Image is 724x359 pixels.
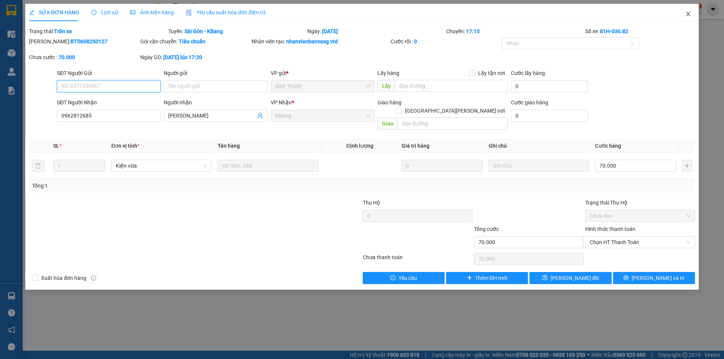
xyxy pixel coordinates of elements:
[140,53,250,61] div: Ngày GD:
[395,80,508,92] input: Dọc đường
[186,10,192,16] img: icon
[140,37,250,46] div: Gói vận chuyển:
[54,28,72,34] b: Trên xe
[377,118,397,130] span: Giao
[91,10,97,15] span: clock-circle
[613,272,695,284] button: printer[PERSON_NAME] và In
[399,274,417,282] span: Yêu cầu
[377,99,402,105] span: Giao hàng
[29,37,139,46] div: [PERSON_NAME]:
[585,199,695,207] div: Trạng thái Thu Hộ
[397,118,508,130] input: Dọc đường
[585,226,635,232] label: Hình thức thanh toán
[402,160,483,172] input: 0
[511,70,545,76] label: Cước lấy hàng
[271,69,374,77] div: VP gửi
[29,53,139,61] div: Chưa cước :
[91,9,118,15] span: Lịch sử
[91,275,96,281] span: info-circle
[466,28,480,34] b: 17:15
[486,139,592,153] th: Ghi chú
[116,160,207,171] span: Kiện vừa
[167,27,307,35] div: Tuyến:
[57,69,161,77] div: SĐT Người Gửi
[475,274,507,282] span: Thêm ĐH mới
[511,110,588,122] input: Cước giao hàng
[257,113,263,119] span: user-add
[474,226,499,232] span: Tổng cước
[57,98,161,107] div: SĐT Người Nhận
[275,81,370,92] span: Bình Thạnh
[32,182,279,190] div: Tổng: 1
[271,99,292,105] span: VP Nhận
[184,28,223,34] b: Sài Gòn - KBang
[286,38,338,44] b: nhanvienbanvesg.vtd
[623,275,629,281] span: printer
[600,28,628,34] b: 81H-036.82
[590,210,690,222] span: Chưa thu
[53,143,59,149] span: SL
[164,98,267,107] div: Người nhận
[363,272,445,284] button: exclamation-circleYêu cầu
[590,237,690,248] span: Chọn HT Thanh Toán
[402,143,429,149] span: Giá trị hàng
[377,80,395,92] span: Lấy
[685,11,691,17] span: close
[511,99,548,105] label: Cước giao hàng
[218,143,240,149] span: Tên hàng
[632,274,684,282] span: [PERSON_NAME] và In
[446,272,528,284] button: plusThêm ĐH mới
[682,160,692,172] button: plus
[489,160,589,172] input: Ghi Chú
[363,200,380,206] span: Thu Hộ
[322,28,338,34] b: [DATE]
[551,274,599,282] span: [PERSON_NAME] đổi
[377,70,399,76] span: Lấy hàng
[467,275,472,281] span: plus
[130,9,174,15] span: Ảnh kiện hàng
[28,27,167,35] div: Trạng thái:
[391,37,500,46] div: Cước rồi :
[542,275,548,281] span: save
[111,143,140,149] span: Đơn vị tính
[218,160,318,172] input: VD: Bàn, Ghế
[71,38,107,44] b: BT0608250127
[179,38,206,44] b: Tiêu chuẩn
[445,27,584,35] div: Chuyến:
[475,69,508,77] span: Lấy tận nơi
[390,275,396,281] span: exclamation-circle
[595,143,621,149] span: Cước hàng
[130,10,135,15] span: picture
[307,27,446,35] div: Ngày:
[32,160,44,172] button: delete
[186,9,265,15] span: Yêu cầu xuất hóa đơn điện tử
[58,54,75,60] b: 70.000
[678,4,699,25] button: Close
[347,143,373,149] span: Định lượng
[584,27,696,35] div: Số xe:
[511,80,588,92] input: Cước lấy hàng
[252,37,389,46] div: Nhân viên tạo:
[163,54,202,60] b: [DATE] lúc 17:20
[275,110,370,121] span: KBang
[529,272,611,284] button: save[PERSON_NAME] đổi
[29,9,79,15] span: SỬA ĐƠN HÀNG
[414,38,417,44] b: 0
[29,10,34,15] span: edit
[38,274,89,282] span: Xuất hóa đơn hàng
[362,253,473,266] div: Chưa thanh toán
[402,107,508,115] span: [GEOGRAPHIC_DATA][PERSON_NAME] nơi
[164,69,267,77] div: Người gửi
